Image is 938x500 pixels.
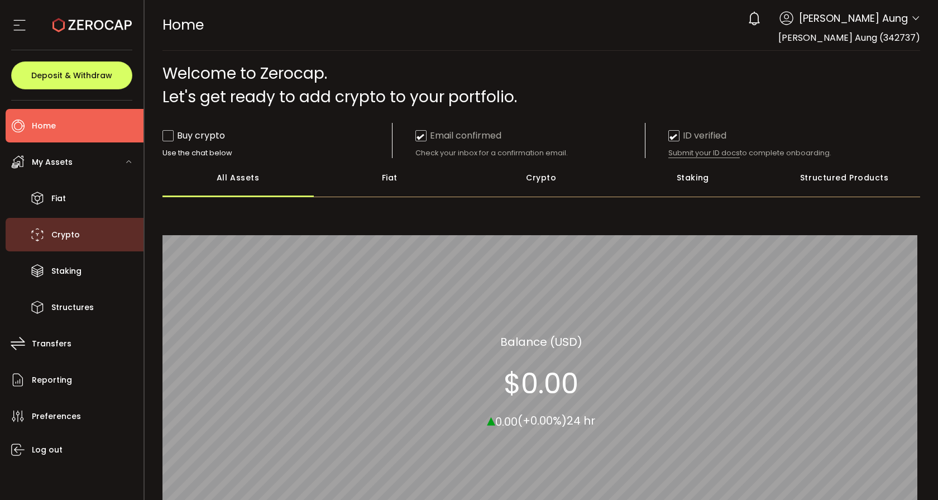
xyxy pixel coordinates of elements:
[567,413,595,428] span: 24 hr
[882,446,938,500] iframe: Chat Widget
[668,148,740,158] span: Submit your ID docs
[31,72,112,79] span: Deposit & Withdraw
[162,148,392,158] div: Use the chat below
[32,118,56,134] span: Home
[51,227,80,243] span: Crypto
[11,61,132,89] button: Deposit & Withdraw
[668,148,898,158] div: to complete onboarding.
[415,148,645,158] div: Check your inbox for a confirmation email.
[500,333,582,350] section: Balance (USD)
[769,158,921,197] div: Structured Products
[32,442,63,458] span: Log out
[51,299,94,316] span: Structures
[518,413,567,428] span: (+0.00%)
[778,31,920,44] span: [PERSON_NAME] Aung (342737)
[799,11,908,26] span: [PERSON_NAME] Aung
[32,408,81,425] span: Preferences
[415,128,501,142] div: Email confirmed
[162,158,314,197] div: All Assets
[32,372,72,388] span: Reporting
[32,154,73,170] span: My Assets
[51,191,66,207] span: Fiat
[487,407,495,431] span: ▴
[162,128,225,142] div: Buy crypto
[495,413,518,429] span: 0.00
[668,128,726,142] div: ID verified
[617,158,769,197] div: Staking
[32,336,71,352] span: Transfers
[51,263,82,279] span: Staking
[314,158,466,197] div: Fiat
[466,158,618,197] div: Crypto
[504,366,578,400] section: $0.00
[162,62,921,109] div: Welcome to Zerocap. Let's get ready to add crypto to your portfolio.
[162,15,204,35] span: Home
